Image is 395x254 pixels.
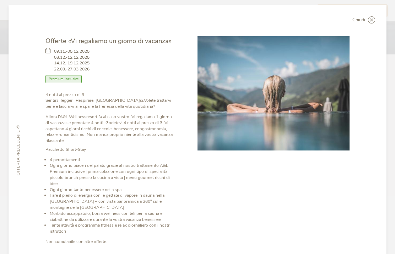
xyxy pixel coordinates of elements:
[50,163,173,186] li: Ogni giorno piaceri del palato grazie al nostro trattamento A&L Premium inclusive | prima colazio...
[45,97,171,109] strong: Volete trattarvi bene e lasciarvi alle spalle la frenesia della vita quotidiana?
[50,192,173,210] li: Fare il pieno di energia con le gettate di vapore in sauna nella [GEOGRAPHIC_DATA] – con vista pa...
[45,92,173,110] p: Sentirsi leggeri. Respirare. [GEOGRAPHIC_DATA]si.
[352,18,365,22] span: Chiudi
[45,36,172,45] span: Offerte «Vi regaliamo un giorno di vacanza»
[50,157,173,163] li: 4 pernottamenti
[197,36,350,150] img: Offerte «Vi regaliamo un giorno di vacanza»
[54,48,90,72] span: 09.11.-05.12.2025 08.12.-12.12.2025 14.12.-19.12.2025 22.03.-27.03.2026
[16,130,21,175] span: Offerta precedente
[45,92,84,97] strong: 4 notti al prezzo di 3
[45,147,86,152] strong: Pacchetto Short-Stay
[50,187,173,193] li: Ogni giorno tanto benessere nella spa
[45,75,82,83] span: Premium Inclusive
[45,114,173,144] p: Allora l’A&L Wellnessresort fa al caso vostro. Vi regaliamo 1 giorno di vacanza se prenotate 4 no...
